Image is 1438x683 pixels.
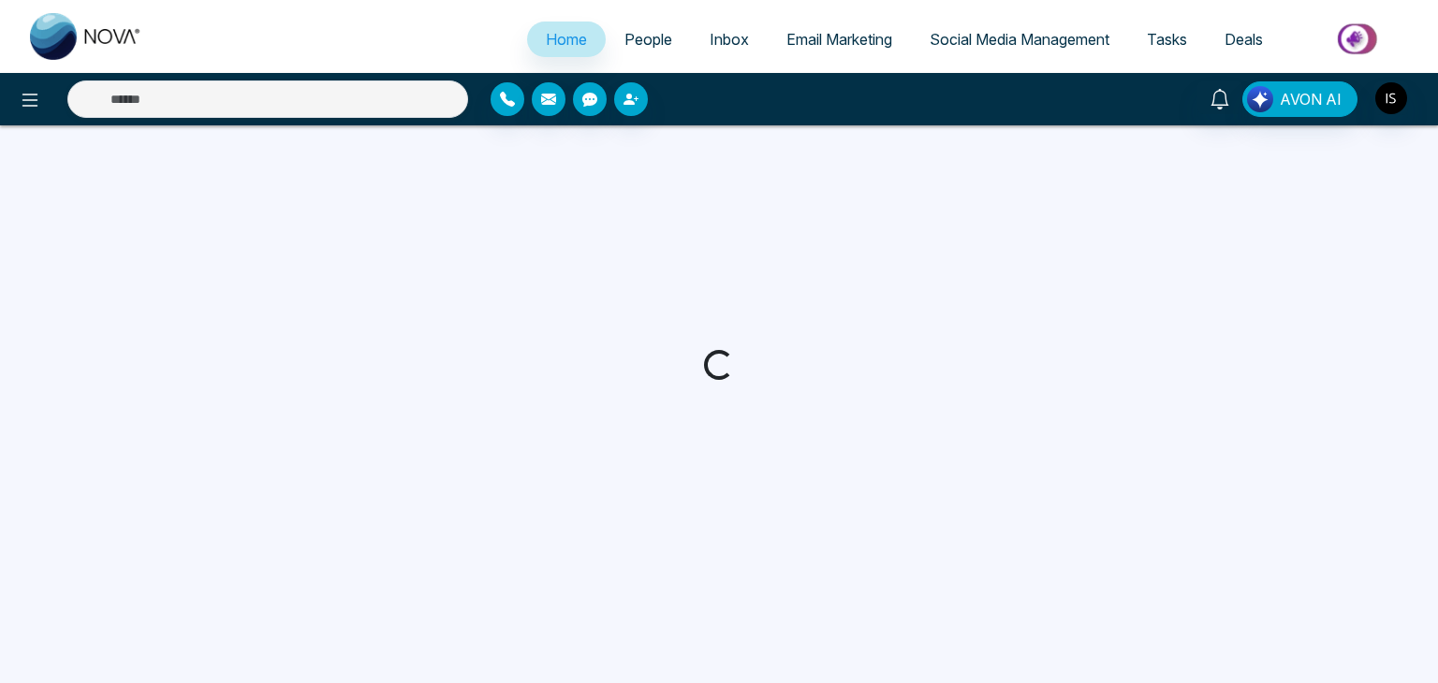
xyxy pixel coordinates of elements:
[1225,30,1263,49] span: Deals
[786,30,892,49] span: Email Marketing
[606,22,691,57] a: People
[1247,86,1273,112] img: Lead Flow
[624,30,672,49] span: People
[691,22,768,57] a: Inbox
[1242,81,1357,117] button: AVON AI
[768,22,911,57] a: Email Marketing
[1375,82,1407,114] img: User Avatar
[1128,22,1206,57] a: Tasks
[930,30,1109,49] span: Social Media Management
[527,22,606,57] a: Home
[1206,22,1282,57] a: Deals
[1147,30,1187,49] span: Tasks
[911,22,1128,57] a: Social Media Management
[1291,18,1427,60] img: Market-place.gif
[710,30,749,49] span: Inbox
[1280,88,1342,110] span: AVON AI
[546,30,587,49] span: Home
[30,13,142,60] img: Nova CRM Logo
